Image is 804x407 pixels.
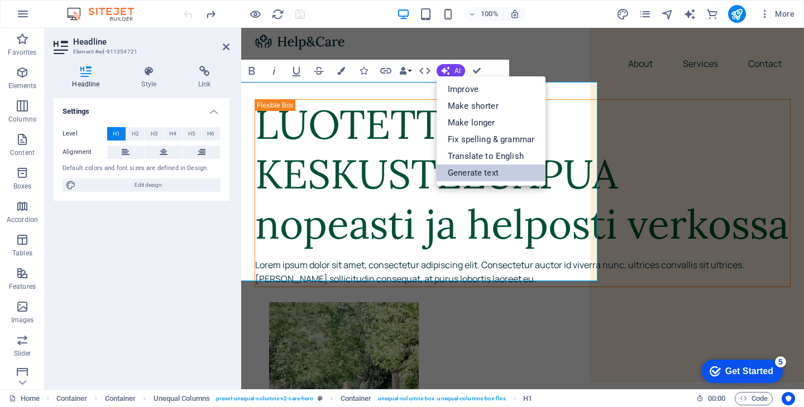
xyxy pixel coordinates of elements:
[14,72,549,221] h1: LUOTETTAVAA KESKUSTELUAPUA ‌nopeasti ja helposti verkossa
[214,392,313,405] span: . preset-unequal-columns-v2-care-hero
[145,127,164,140] button: H3
[11,316,34,324] p: Images
[728,5,746,23] button: publish
[437,131,545,148] a: Fix spelling & grammar
[123,66,180,89] h4: Style
[54,98,229,118] h4: Settings
[8,81,37,90] p: Elements
[113,127,120,140] span: H1
[353,60,374,82] button: Icons
[14,349,31,358] p: Slider
[9,6,90,29] div: Get Started 5 items remaining, 0% complete
[331,60,352,82] button: Colors
[639,8,652,21] i: Pages (Ctrl+Alt+S)
[510,9,520,19] i: On resize automatically adjust zoom level to fit chosen device.
[683,8,696,21] i: AI Writer
[107,127,126,140] button: H1
[376,392,505,405] span: . unequal-columns-box .unequal-columns-box-flex
[154,392,210,405] span: Click to select. Double-click to edit
[437,76,545,186] div: AI
[716,394,717,403] span: :
[8,115,36,124] p: Columns
[13,182,32,191] p: Boxes
[437,148,545,164] a: Translate to English
[8,48,36,57] p: Favorites
[248,7,262,21] button: Click here to leave preview mode and continue editing
[759,8,795,20] span: More
[56,392,532,405] nav: breadcrumb
[183,127,201,140] button: H5
[708,392,725,405] span: 00 00
[464,7,504,21] button: 100%
[683,7,697,21] button: text_generator
[64,7,148,21] img: Editor Logo
[375,60,396,82] button: Link
[9,282,36,291] p: Features
[706,8,719,21] i: Commerce
[54,66,123,89] h4: Headline
[169,127,176,140] span: H4
[730,8,743,21] i: Publish
[706,7,719,21] button: commerce
[63,146,107,159] label: Alignment
[437,114,545,131] a: Make longer
[341,392,372,405] span: Click to select. Double-click to edit
[481,7,499,21] h6: 100%
[414,60,435,82] button: HTML
[437,64,465,77] button: AI
[318,395,323,401] i: This element is a customizable preset
[735,392,773,405] button: Code
[33,12,81,22] div: Get Started
[696,392,726,405] h6: Session time
[202,127,220,140] button: H6
[740,392,768,405] span: Code
[437,164,545,181] a: Generate text
[271,7,284,21] button: reload
[79,178,217,192] span: Edit design
[523,392,532,405] span: Click to select. Double-click to edit
[398,60,413,82] button: Data Bindings
[755,5,799,23] button: More
[126,127,145,140] button: H2
[164,127,183,140] button: H4
[271,8,284,21] i: Reload page
[132,127,139,140] span: H2
[454,67,461,74] span: AI
[7,215,38,224] p: Accordion
[12,249,32,258] p: Tables
[264,60,285,82] button: Italic (⌘I)
[782,392,795,405] button: Usercentrics
[73,37,229,47] h2: Headline
[661,8,674,21] i: Navigator
[56,392,88,405] span: Click to select. Double-click to edit
[616,7,630,21] button: design
[661,7,674,21] button: navigator
[151,127,158,140] span: H3
[105,392,136,405] span: Click to select. Double-click to edit
[63,178,221,192] button: Edit design
[180,66,229,89] h4: Link
[63,164,221,173] div: Default colors and font sizes are defined in Design.
[63,127,107,140] label: Level
[437,98,545,114] a: Make shorter
[73,47,207,57] h3: Element #ed-911354721
[207,127,214,140] span: H6
[308,60,329,82] button: Strikethrough
[83,2,94,13] div: 5
[204,7,217,21] button: redo
[639,7,652,21] button: pages
[9,392,40,405] a: Click to cancel selection. Double-click to open Pages
[437,81,545,98] a: Improve
[286,60,307,82] button: Underline (⌘U)
[10,148,35,157] p: Content
[188,127,195,140] span: H5
[241,60,262,82] button: Bold (⌘B)
[616,8,629,21] i: Design (Ctrl+Alt+Y)
[466,60,487,82] button: Confirm (⌘+⏎)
